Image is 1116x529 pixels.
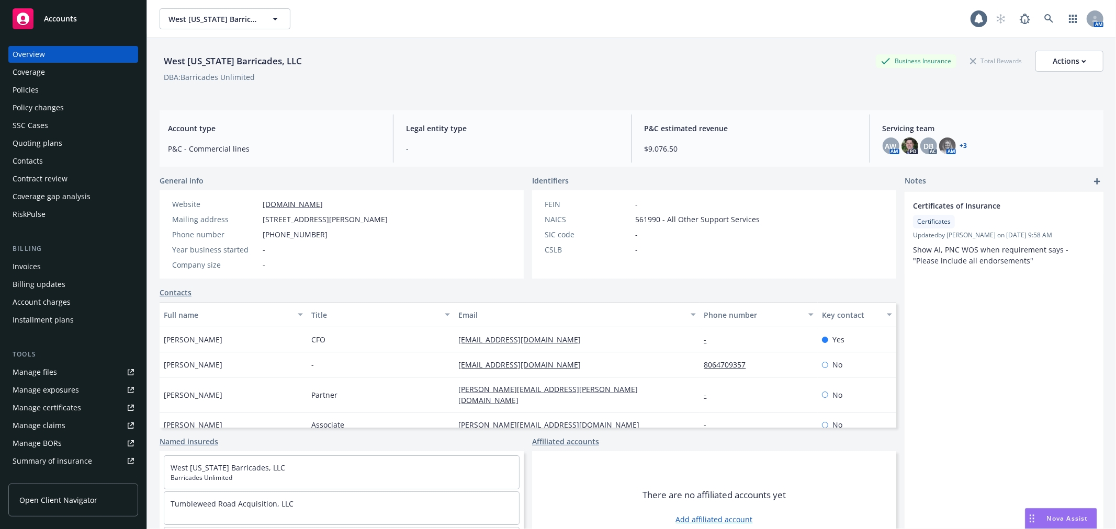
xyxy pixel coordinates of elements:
span: Manage exposures [8,382,138,398]
a: Billing updates [8,276,138,293]
span: P&C - Commercial lines [168,143,380,154]
div: Certificates of InsuranceCertificatesUpdatedby [PERSON_NAME] on [DATE] 9:58 AMShow AI, PNC WOS wh... [905,192,1103,274]
span: No [832,389,842,400]
div: Manage BORs [13,435,62,452]
span: [PERSON_NAME] [164,419,222,430]
div: Billing [8,244,138,254]
span: Open Client Navigator [19,494,97,505]
button: Nova Assist [1025,508,1097,529]
span: $9,076.50 [645,143,857,154]
a: Summary of insurance [8,453,138,469]
span: General info [160,175,204,186]
div: Mailing address [172,214,258,225]
div: Phone number [704,309,802,320]
div: Title [311,309,439,320]
a: Coverage [8,64,138,80]
div: Website [172,199,258,210]
p: Show AI, PNC WOS when requirement says - "Please include all endorsements" [913,244,1095,266]
span: - [263,259,265,270]
div: Manage exposures [13,382,79,398]
div: Policies [13,82,39,98]
button: Full name [160,302,307,327]
span: [PHONE_NUMBER] [263,229,328,240]
span: CFO [311,334,325,345]
a: [PERSON_NAME][EMAIL_ADDRESS][PERSON_NAME][DOMAIN_NAME] [458,384,638,405]
div: Year business started [172,244,258,255]
div: NAICS [545,214,631,225]
div: Drag to move [1025,509,1039,528]
a: Quoting plans [8,135,138,152]
div: SIC code [545,229,631,240]
span: Servicing team [883,123,1095,134]
a: West [US_STATE] Barricades, LLC [171,463,285,473]
span: No [832,359,842,370]
span: AW [885,141,897,152]
span: Certificates of Insurance [913,200,1068,211]
span: - [635,229,638,240]
span: [STREET_ADDRESS][PERSON_NAME] [263,214,388,225]
button: Key contact [818,302,896,327]
a: Account charges [8,294,138,310]
a: Manage BORs [8,435,138,452]
button: Actions [1035,51,1103,72]
div: Total Rewards [965,54,1027,67]
div: Manage claims [13,417,65,434]
span: - [406,143,618,154]
span: Updated by [PERSON_NAME] on [DATE] 9:58 AM [913,231,1095,240]
button: Title [307,302,455,327]
span: P&C estimated revenue [645,123,857,134]
a: Coverage gap analysis [8,188,138,205]
div: Billing updates [13,276,65,293]
span: [PERSON_NAME] [164,389,222,400]
a: Tumbleweed Road Acquisition, LLC [171,499,294,509]
span: Notes [905,175,926,188]
div: Account charges [13,294,71,310]
div: Manage files [13,364,57,381]
div: Key contact [822,309,881,320]
span: Barricades Unlimited [171,473,513,482]
a: add [1091,175,1103,188]
div: Coverage [13,64,45,80]
a: - [704,335,715,344]
a: Contacts [160,287,191,298]
span: No [832,419,842,430]
button: West [US_STATE] Barricades, LLC [160,8,290,29]
a: Start snowing [990,8,1011,29]
a: Switch app [1063,8,1084,29]
div: Manage certificates [13,399,81,416]
a: Contract review [8,170,138,187]
a: [PERSON_NAME][EMAIL_ADDRESS][DOMAIN_NAME] [458,420,648,430]
a: Search [1039,8,1059,29]
a: Add affiliated account [676,514,753,525]
span: - [263,244,265,255]
a: Invoices [8,258,138,275]
span: Account type [168,123,380,134]
div: Invoices [13,258,41,275]
a: Manage files [8,364,138,381]
span: Identifiers [532,175,569,186]
div: Business Insurance [876,54,956,67]
div: Summary of insurance [13,453,92,469]
span: Partner [311,389,337,400]
span: [PERSON_NAME] [164,334,222,345]
a: - [704,420,715,430]
div: Contacts [13,153,43,169]
a: Policies [8,82,138,98]
a: [EMAIL_ADDRESS][DOMAIN_NAME] [458,335,589,344]
a: Report a Bug [1014,8,1035,29]
div: West [US_STATE] Barricades, LLC [160,54,306,68]
span: - [311,359,314,370]
div: Tools [8,349,138,360]
a: RiskPulse [8,206,138,223]
div: DBA: Barricades Unlimited [164,72,255,83]
div: Contract review [13,170,67,187]
span: Accounts [44,15,77,23]
button: Email [454,302,700,327]
a: 8064709357 [704,360,754,370]
span: West [US_STATE] Barricades, LLC [168,14,259,25]
div: Installment plans [13,312,74,328]
div: Company size [172,259,258,270]
span: Certificates [917,217,951,226]
a: [EMAIL_ADDRESS][DOMAIN_NAME] [458,360,589,370]
div: RiskPulse [13,206,46,223]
